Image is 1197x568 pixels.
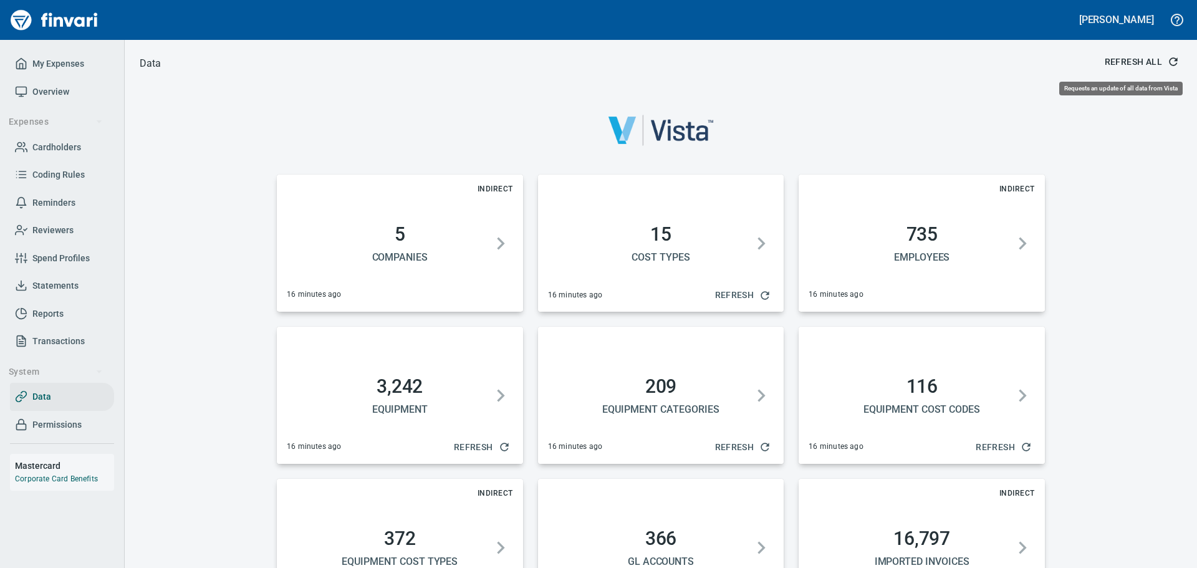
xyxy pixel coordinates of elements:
[10,244,114,272] a: Spend Profiles
[1105,54,1177,70] span: Refresh All
[473,183,518,195] span: Indirect
[32,278,79,294] span: Statements
[1079,13,1154,26] h5: [PERSON_NAME]
[287,208,513,279] button: 5Companies
[553,251,769,264] h5: Cost Types
[32,306,64,322] span: Reports
[553,375,769,398] h2: 209
[292,555,508,568] h5: Equipment Cost Types
[553,403,769,416] h5: Equipment Categories
[553,527,769,550] h2: 366
[994,183,1040,195] span: Indirect
[140,56,161,71] p: Data
[548,289,602,302] span: 16 minutes ago
[809,208,1035,279] button: 735Employees
[10,327,114,355] a: Transactions
[548,360,774,431] button: 209Equipment Categories
[710,436,774,459] button: Refresh
[287,289,341,301] span: 16 minutes ago
[553,555,769,568] h5: GL Accounts
[292,251,508,264] h5: Companies
[814,375,1030,398] h2: 116
[4,360,108,383] button: System
[971,436,1035,459] button: Refresh
[715,287,769,303] span: Refresh
[10,50,114,78] a: My Expenses
[32,195,75,211] span: Reminders
[287,441,341,453] span: 16 minutes ago
[814,403,1030,416] h5: Equipment Cost Codes
[454,440,508,455] span: Refresh
[4,110,108,133] button: Expenses
[710,284,774,307] button: Refresh
[32,417,82,433] span: Permissions
[1076,10,1157,29] button: [PERSON_NAME]
[976,440,1030,455] span: Refresh
[287,360,513,431] button: 3,242Equipment
[32,223,74,238] span: Reviewers
[10,78,114,106] a: Overview
[9,364,103,380] span: System
[32,56,84,72] span: My Expenses
[10,272,114,300] a: Statements
[10,383,114,411] a: Data
[449,436,513,459] button: Refresh
[548,208,774,279] button: 15Cost Types
[553,223,769,246] h2: 15
[10,411,114,439] a: Permissions
[32,167,85,183] span: Coding Rules
[32,84,69,100] span: Overview
[715,440,769,455] span: Refresh
[10,133,114,161] a: Cardholders
[10,189,114,217] a: Reminders
[15,474,98,483] a: Corporate Card Benefits
[10,300,114,328] a: Reports
[10,161,114,189] a: Coding Rules
[548,441,602,453] span: 16 minutes ago
[32,334,85,349] span: Transactions
[809,289,863,301] span: 16 minutes ago
[814,223,1030,246] h2: 735
[292,527,508,550] h2: 372
[140,56,161,71] nav: breadcrumb
[1100,51,1182,74] button: Refresh All
[32,140,81,155] span: Cardholders
[814,555,1030,568] h5: Imported Invoices
[814,251,1030,264] h5: Employees
[7,5,101,35] img: Finvari
[292,375,508,398] h2: 3,242
[809,360,1035,431] button: 116Equipment Cost Codes
[809,441,863,453] span: 16 minutes ago
[814,527,1030,550] h2: 16,797
[473,487,518,499] span: Indirect
[10,216,114,244] a: Reviewers
[292,403,508,416] h5: Equipment
[292,223,508,246] h2: 5
[32,251,90,266] span: Spend Profiles
[32,389,51,405] span: Data
[9,114,103,130] span: Expenses
[15,459,114,473] h6: Mastercard
[994,487,1040,499] span: Indirect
